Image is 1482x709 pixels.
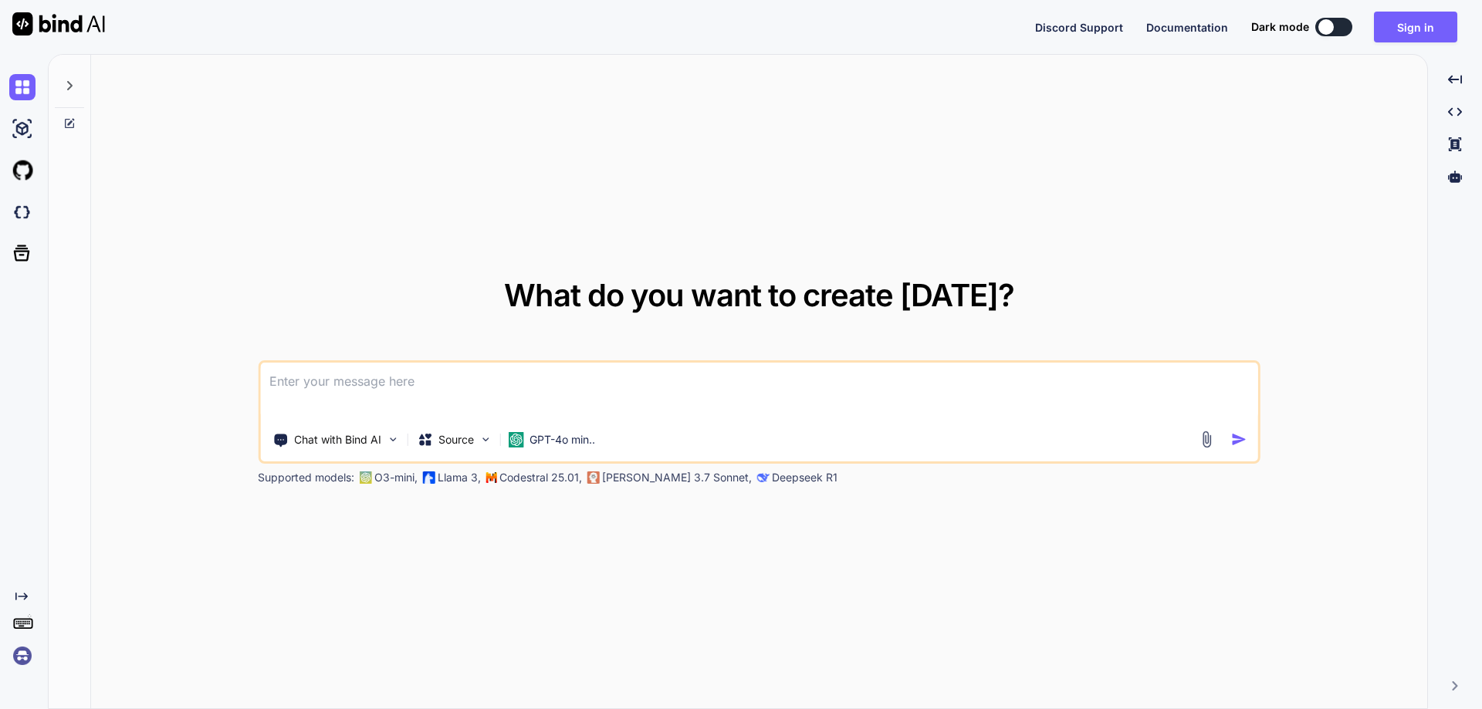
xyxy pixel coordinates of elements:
[359,471,371,484] img: GPT-4
[9,116,36,142] img: ai-studio
[438,432,474,447] p: Source
[386,433,399,446] img: Pick Tools
[1146,21,1228,34] span: Documentation
[772,470,837,485] p: Deepseek R1
[1035,19,1123,35] button: Discord Support
[504,276,1014,314] span: What do you want to create [DATE]?
[508,432,523,447] img: GPT-4o mini
[9,199,36,225] img: darkCloudIdeIcon
[1374,12,1457,42] button: Sign in
[438,470,481,485] p: Llama 3,
[1231,431,1247,447] img: icon
[12,12,105,35] img: Bind AI
[499,470,582,485] p: Codestral 25.01,
[1035,21,1123,34] span: Discord Support
[374,470,418,485] p: O3-mini,
[1251,19,1309,35] span: Dark mode
[587,471,599,484] img: claude
[602,470,752,485] p: [PERSON_NAME] 3.7 Sonnet,
[258,470,354,485] p: Supported models:
[1146,19,1228,35] button: Documentation
[1198,430,1216,448] img: attachment
[756,471,769,484] img: claude
[486,472,496,483] img: Mistral-AI
[9,157,36,184] img: githubLight
[294,432,381,447] p: Chat with Bind AI
[422,471,435,484] img: Llama2
[9,643,36,669] img: signin
[530,432,595,447] p: GPT-4o min..
[9,74,36,100] img: chat
[479,433,492,446] img: Pick Models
